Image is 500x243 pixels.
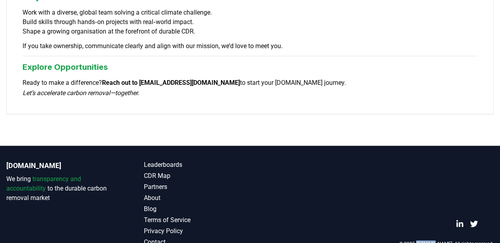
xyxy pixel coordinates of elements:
[470,220,478,228] a: Twitter
[23,17,477,26] li: Build skills through hands‑on projects with real‑world impact.
[102,79,240,86] strong: Reach out to [EMAIL_ADDRESS][DOMAIN_NAME]
[144,204,250,213] a: Blog
[23,26,477,36] li: Shape a growing organisation at the forefront of durable CDR.
[6,160,112,171] p: [DOMAIN_NAME]
[144,171,250,180] a: CDR Map
[23,7,477,17] li: Work with a diverse, global team solving a critical climate challenge.
[23,77,477,98] p: Ready to make a difference? to start your [DOMAIN_NAME] journey.
[144,215,250,224] a: Terms of Service
[144,182,250,191] a: Partners
[6,174,112,202] p: We bring to the durable carbon removal market
[23,41,477,51] p: If you take ownership, communicate clearly and align with our mission, we’d love to meet you.
[456,220,464,228] a: LinkedIn
[23,61,477,73] h3: Explore Opportunities
[144,160,250,169] a: Leaderboards
[144,226,250,236] a: Privacy Policy
[23,89,139,96] em: Let’s accelerate carbon removal—together.
[6,175,81,192] span: transparency and accountability
[144,193,250,202] a: About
